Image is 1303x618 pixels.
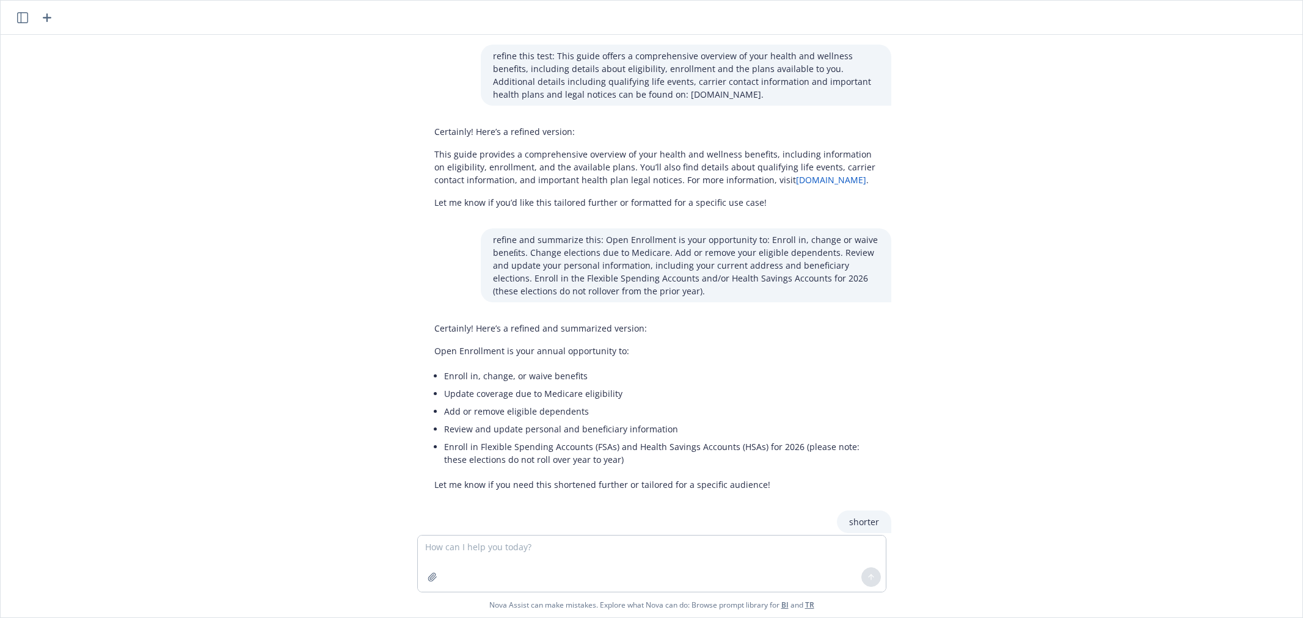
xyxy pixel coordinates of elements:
p: refine this test: This guide offers a comprehensive overview of your health and wellness benefits... [493,49,879,101]
li: Update coverage due to Medicare eligibility [444,385,879,402]
li: Enroll in Flexible Spending Accounts (FSAs) and Health Savings Accounts (HSAs) for 2026 (please n... [444,438,879,468]
a: [DOMAIN_NAME] [796,174,866,186]
p: Open Enrollment is your annual opportunity to: [434,344,879,357]
a: TR [805,600,814,610]
p: shorter [849,515,879,528]
li: Add or remove eligible dependents [444,402,879,420]
p: This guide provides a comprehensive overview of your health and wellness benefits, including info... [434,148,879,186]
li: Enroll in, change, or waive benefits [444,367,879,385]
p: Certainly! Here’s a refined and summarized version: [434,322,879,335]
p: refine and summarize this: Open Enrollment is your opportunity to: Enroll in, change or waive ben... [493,233,879,297]
a: BI [781,600,789,610]
p: Let me know if you’d like this tailored further or formatted for a specific use case! [434,196,879,209]
p: Certainly! Here’s a refined version: [434,125,879,138]
span: Nova Assist can make mistakes. Explore what Nova can do: Browse prompt library for and [489,592,814,617]
li: Review and update personal and beneficiary information [444,420,879,438]
p: Let me know if you need this shortened further or tailored for a specific audience! [434,478,879,491]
